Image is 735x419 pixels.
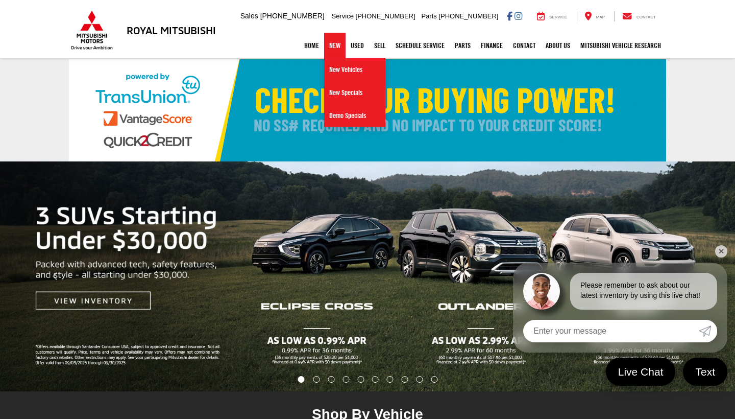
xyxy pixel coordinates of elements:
li: Go to slide number 7. [387,376,394,383]
a: Finance [476,33,508,58]
span: Live Chat [613,365,669,379]
img: Agent profile photo [523,273,560,310]
li: Go to slide number 5. [357,376,364,383]
a: Sell [369,33,390,58]
img: Mitsubishi [69,10,115,50]
h3: Royal Mitsubishi [127,25,216,36]
a: About Us [541,33,575,58]
span: Map [596,15,605,19]
a: Used [346,33,369,58]
li: Go to slide number 3. [328,376,334,383]
li: Go to slide number 10. [431,376,438,383]
a: Demo Specials [324,104,385,127]
a: Map [577,11,612,21]
span: Sales [240,12,258,20]
a: Submit [699,320,717,342]
a: New Vehicles [324,58,385,81]
li: Go to slide number 8. [402,376,408,383]
a: Schedule Service: Opens in a new tab [390,33,450,58]
a: New Specials [324,81,385,104]
a: New [324,33,346,58]
a: Mitsubishi Vehicle Research [575,33,666,58]
li: Go to slide number 9. [416,376,423,383]
li: Go to slide number 4. [342,376,349,383]
span: [PHONE_NUMBER] [260,12,325,20]
a: Text [683,358,727,386]
a: Contact [508,33,541,58]
span: Service [332,12,354,20]
span: Service [549,15,567,19]
input: Enter your message [523,320,699,342]
a: Instagram: Click to visit our Instagram page [514,12,522,20]
button: Click to view next picture. [625,182,735,371]
span: Text [690,365,720,379]
a: Contact [615,11,664,21]
span: Parts [421,12,436,20]
li: Go to slide number 1. [298,376,304,383]
div: Please remember to ask about our latest inventory by using this live chat! [570,273,717,310]
li: Go to slide number 2. [313,376,320,383]
a: Live Chat [606,358,676,386]
a: Home [299,33,324,58]
span: Contact [636,15,656,19]
li: Go to slide number 6. [372,376,379,383]
span: [PHONE_NUMBER] [438,12,498,20]
span: [PHONE_NUMBER] [356,12,415,20]
img: Check Your Buying Power [69,59,666,161]
a: Facebook: Click to visit our Facebook page [507,12,512,20]
a: Service [529,11,575,21]
a: Parts: Opens in a new tab [450,33,476,58]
